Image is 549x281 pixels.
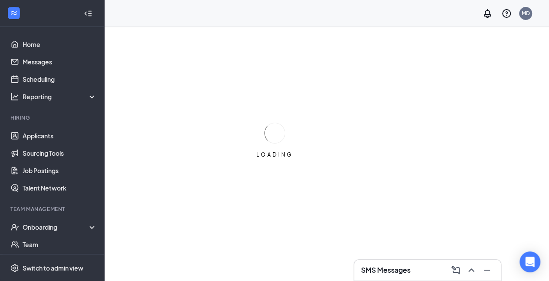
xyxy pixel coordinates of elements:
svg: Collapse [84,9,92,18]
a: Sourcing Tools [23,144,97,162]
div: MD [522,10,530,17]
div: Team Management [10,205,95,213]
div: Open Intercom Messenger [519,251,540,272]
svg: ChevronUp [466,265,477,275]
div: Switch to admin view [23,264,83,272]
a: Job Postings [23,162,97,179]
a: Messages [23,53,97,70]
svg: WorkstreamLogo [10,9,18,17]
svg: Notifications [482,8,493,19]
div: Hiring [10,114,95,121]
svg: UserCheck [10,223,19,231]
svg: QuestionInfo [501,8,512,19]
svg: Analysis [10,92,19,101]
button: Minimize [480,263,494,277]
div: Reporting [23,92,97,101]
a: Team [23,236,97,253]
a: Talent Network [23,179,97,197]
div: Onboarding [23,223,89,231]
a: Applicants [23,127,97,144]
svg: ComposeMessage [450,265,461,275]
a: Scheduling [23,70,97,88]
button: ComposeMessage [449,263,463,277]
a: DocumentsCrown [23,253,97,271]
svg: Settings [10,264,19,272]
a: Home [23,36,97,53]
div: LOADING [253,151,296,158]
svg: Minimize [482,265,492,275]
h3: SMS Messages [361,265,411,275]
button: ChevronUp [464,263,478,277]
